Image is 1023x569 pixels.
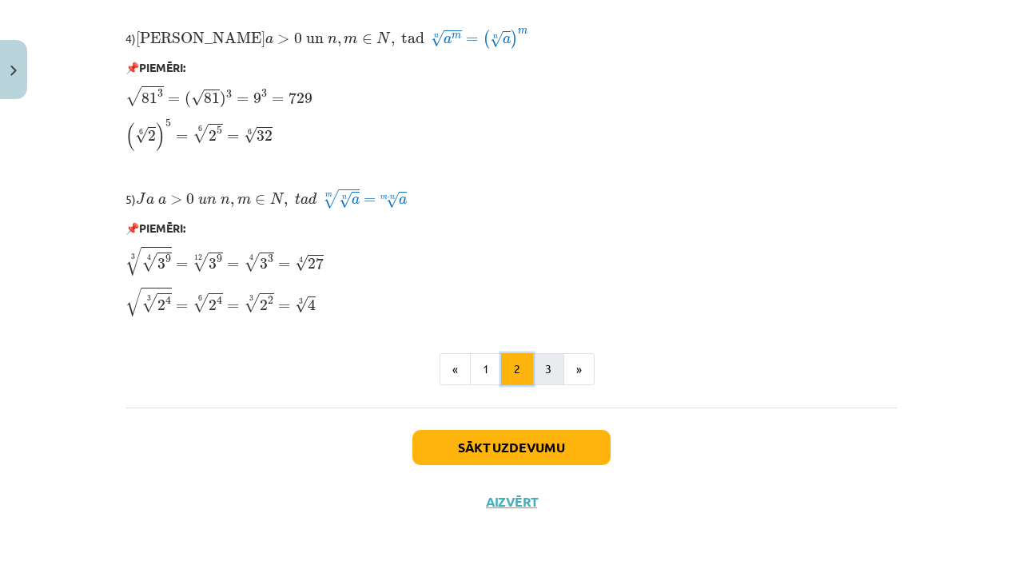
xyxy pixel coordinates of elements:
[362,34,372,44] span: ∈
[518,29,527,34] span: m
[209,300,217,311] span: 2
[260,300,268,311] span: 2
[176,304,188,310] span: =
[444,36,452,44] span: a
[157,258,165,269] span: 3
[209,130,217,141] span: 2
[125,353,898,385] nav: Page navigation example
[503,36,511,44] span: a
[278,304,290,310] span: =
[481,494,542,510] button: Aizvērt
[289,92,312,104] span: 729
[244,253,260,272] span: √
[193,124,209,143] span: √
[386,192,399,209] span: √
[308,299,316,311] span: 4
[261,90,267,97] span: 3
[501,353,533,385] button: 2
[440,353,471,385] button: «
[226,90,232,98] span: 3
[337,38,341,46] span: ,
[158,197,166,205] span: a
[168,97,180,103] span: =
[176,262,188,269] span: =
[364,197,376,204] span: =
[125,220,898,237] p: 📌
[306,36,324,44] span: un
[204,93,220,104] span: 81
[217,296,222,304] span: 4
[207,197,217,205] span: n
[165,119,171,127] span: 5
[344,36,357,44] span: m
[295,255,308,272] span: √
[165,255,171,263] span: 9
[308,257,324,269] span: 27
[295,193,301,205] span: t
[141,253,157,272] span: √
[284,199,288,207] span: ,
[270,193,285,204] span: N
[136,193,146,205] span: J
[352,197,360,205] span: a
[125,247,141,276] span: √
[470,353,502,385] button: 1
[244,293,260,312] span: √
[328,36,337,44] span: n
[230,199,234,207] span: ,
[220,91,226,108] span: )
[412,430,611,465] button: Sākt uzdevumu
[193,293,209,312] span: √
[295,296,308,313] span: √
[125,27,898,50] p: 4)
[265,36,273,44] span: a
[452,34,461,39] span: m
[217,255,222,263] span: 9
[237,97,249,103] span: =
[380,196,388,200] span: m
[148,130,156,141] span: 2
[170,195,182,205] span: >
[483,30,490,49] span: (
[490,31,503,48] span: √
[227,304,239,310] span: =
[135,127,148,144] span: √
[141,293,157,312] span: √
[125,122,135,151] span: (
[401,32,424,44] span: tad
[308,193,316,205] span: d
[244,127,257,144] span: √
[227,134,239,141] span: =
[125,188,898,210] p: 5)
[563,353,595,385] button: »
[10,66,17,76] img: icon-close-lesson-0947bae3869378f0d4975bcd49f059093ad1ed9edebbc8119c70593378902aed.svg
[294,33,302,44] span: 0
[399,197,407,205] span: a
[125,59,898,76] p: 📌
[257,130,273,141] span: 32
[268,255,273,263] span: 3
[532,353,564,385] button: 3
[146,197,154,205] span: a
[136,32,265,44] span: [PERSON_NAME]
[157,300,165,311] span: 2
[237,197,251,205] span: m
[209,258,217,269] span: 3
[139,221,185,235] b: PIEMĒRI:
[391,38,395,46] span: ,
[511,30,518,49] span: )
[185,91,191,108] span: (
[376,32,391,43] span: N
[157,90,163,97] span: 3
[125,288,141,316] span: √
[466,37,478,43] span: =
[278,262,290,269] span: =
[217,126,222,134] span: 5
[268,296,273,304] span: 2
[221,197,230,205] span: n
[141,93,157,104] span: 81
[431,30,444,47] span: √
[176,134,188,141] span: =
[277,34,289,44] span: >
[227,262,239,269] span: =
